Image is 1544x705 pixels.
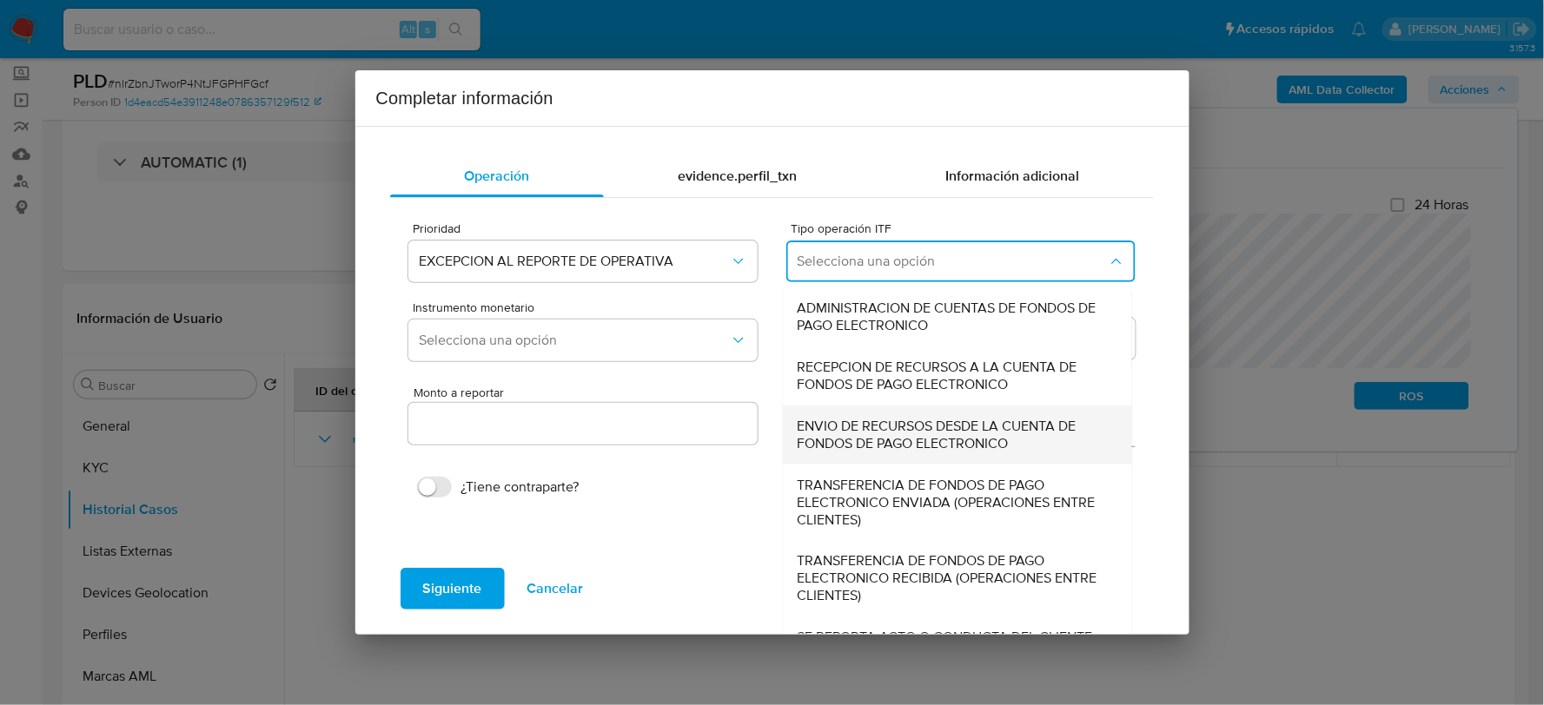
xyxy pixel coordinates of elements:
span: Siguiente [423,570,482,608]
span: Prioridad [414,222,762,234]
span: EXCEPCION AL REPORTE DE OPERATIVA [419,253,729,270]
button: Selecciona una opción [408,320,757,361]
span: Operación [465,166,530,186]
span: SE REPORTA ACTO O CONDUCTA DEL CLIENTE, NO EXISTE OPERACION RELACIONADA A REPORTAR [798,629,1108,682]
input: ¿Tiene contraparte? [417,477,452,497]
h2: Completar información [376,84,1169,112]
div: complementary-information [390,155,1153,197]
span: ADMINISTRACION DE CUENTAS DE FONDOS DE PAGO ELECTRONICO [798,300,1108,334]
button: EXCEPCION AL REPORTE DE OPERATIVA [408,240,757,282]
button: Siguiente [401,568,505,609]
span: Instrumento monetario [414,301,762,313]
span: Tipo operación ITF [791,222,1139,234]
span: RECEPCION DE RECURSOS A LA CUENTA DE FONDOS DE PAGO ELECTRONICO [798,359,1108,393]
span: TRANSFERENCIA DE FONDOS DE PAGO ELECTRONICO ENVIADA (OPERACIONES ENTRE CLIENTES) [798,477,1108,529]
span: evidence.perfil_txn [678,166,797,186]
span: ENVIO DE RECURSOS DESDE LA CUENTA DE FONDOS DE PAGO ELECTRONICO [798,418,1108,452]
ul: Tipo operación ITF [784,287,1132,694]
span: Selecciona una opción [797,253,1107,270]
span: TRANSFERENCIA DE FONDOS DE PAGO ELECTRONICO RECIBIDA (OPERACIONES ENTRE CLIENTES) [798,553,1108,605]
span: ¿Tiene contraparte? [461,478,579,496]
span: Monto a reportar [414,386,762,399]
span: Selecciona una opción [419,332,729,349]
button: Selecciona una opción [786,240,1135,282]
button: Cancelar [505,568,606,609]
span: Información adicional [945,166,1079,186]
span: Cancelar [527,570,584,608]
